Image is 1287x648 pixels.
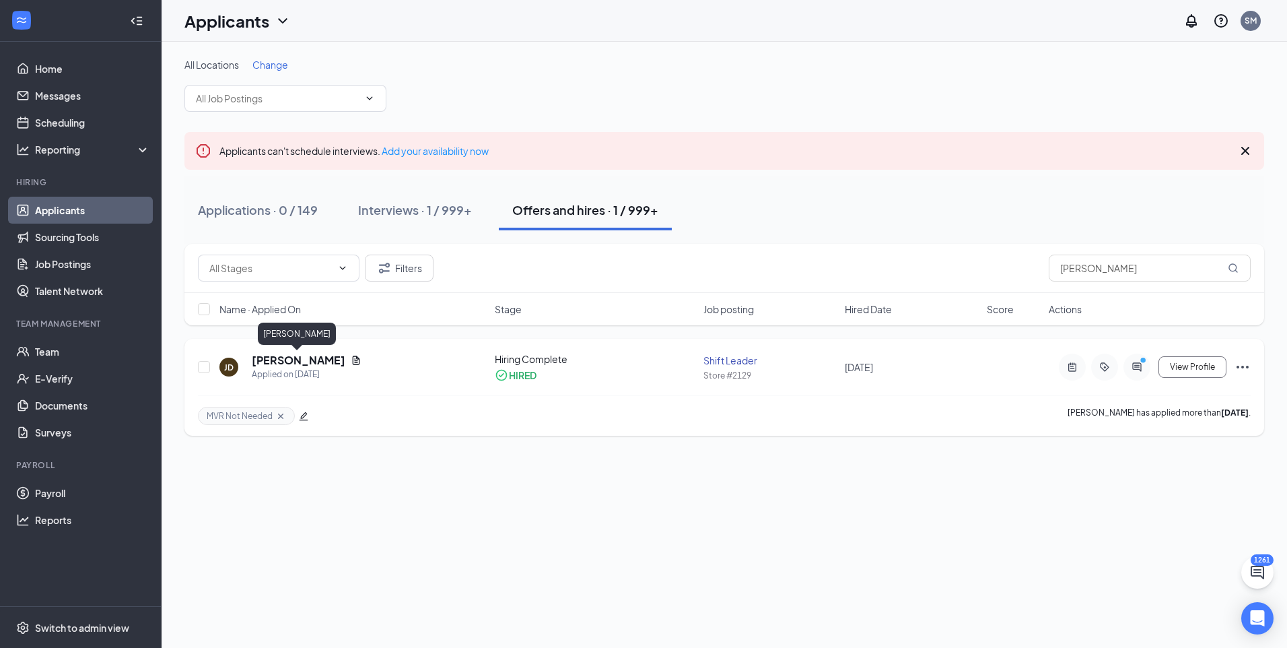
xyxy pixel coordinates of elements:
a: Surveys [35,419,150,446]
span: Hired Date [845,302,892,316]
svg: Analysis [16,143,30,156]
div: Offers and hires · 1 / 999+ [512,201,658,218]
a: Scheduling [35,109,150,136]
button: ChatActive [1241,556,1274,589]
div: Applied on [DATE] [252,368,361,381]
svg: Collapse [130,14,143,28]
svg: PrimaryDot [1137,356,1153,367]
div: SM [1245,15,1257,26]
svg: Notifications [1183,13,1199,29]
div: Hiring [16,176,147,188]
a: Sourcing Tools [35,224,150,251]
button: Filter Filters [365,255,433,282]
a: Payroll [35,480,150,507]
span: Actions [1049,302,1082,316]
b: [DATE] [1221,408,1249,418]
span: [DATE] [845,361,873,373]
span: All Locations [184,59,239,71]
div: Interviews · 1 / 999+ [358,201,472,218]
div: Team Management [16,318,147,329]
svg: Ellipses [1234,359,1251,375]
span: Applicants can't schedule interviews. [219,145,489,157]
div: Switch to admin view [35,621,129,635]
a: Job Postings [35,251,150,278]
span: edit [299,412,308,421]
svg: QuestionInfo [1213,13,1229,29]
svg: ActiveNote [1064,362,1080,372]
svg: ChatActive [1249,564,1265,581]
svg: ActiveChat [1129,362,1145,372]
h1: Applicants [184,9,269,32]
div: 1261 [1251,554,1274,566]
a: Add your availability now [382,145,489,157]
a: Talent Network [35,278,150,304]
div: JD [224,362,234,373]
span: Score [987,302,1014,316]
div: Open Intercom Messenger [1241,602,1274,635]
svg: WorkstreamLogo [15,13,28,27]
div: HIRED [509,368,536,382]
svg: ChevronDown [364,93,375,104]
button: View Profile [1158,356,1226,378]
span: Job posting [703,302,754,316]
div: Applications · 0 / 149 [198,201,318,218]
svg: MagnifyingGlass [1228,263,1239,273]
a: Applicants [35,197,150,224]
div: [PERSON_NAME] [258,323,336,345]
input: All Job Postings [196,91,359,106]
svg: ActiveTag [1097,362,1113,372]
span: View Profile [1170,362,1215,372]
a: E-Verify [35,365,150,392]
a: Messages [35,82,150,109]
div: Store #2129 [703,370,837,381]
h5: [PERSON_NAME] [252,353,345,368]
span: MVR Not Needed [207,410,273,422]
a: Documents [35,392,150,419]
span: Stage [495,302,522,316]
a: Home [35,55,150,82]
input: All Stages [209,261,332,276]
svg: ChevronDown [275,13,291,29]
svg: Cross [1237,143,1253,159]
p: [PERSON_NAME] has applied more than . [1068,407,1251,425]
svg: Settings [16,621,30,635]
svg: Filter [376,260,392,276]
a: Reports [35,507,150,533]
a: Team [35,338,150,365]
div: Shift Leader [703,354,837,367]
svg: Document [351,355,361,366]
div: Payroll [16,459,147,471]
div: Reporting [35,143,151,156]
svg: CheckmarkCircle [495,368,508,382]
div: Hiring Complete [495,352,695,366]
input: Search in offers and hires [1049,255,1251,282]
span: Change [252,59,288,71]
span: Name · Applied On [219,302,301,316]
svg: ChevronDown [337,263,348,273]
svg: Error [195,143,211,159]
svg: Cross [275,411,286,422]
